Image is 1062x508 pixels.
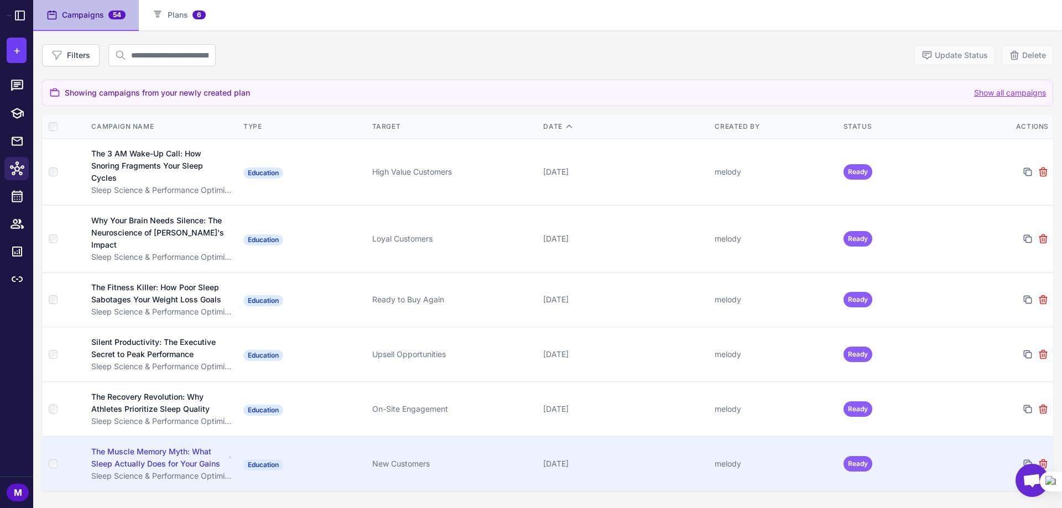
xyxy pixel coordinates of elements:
[91,148,225,184] div: The 3 AM Wake-Up Call: How Snoring Fragments Your Sleep Cycles
[243,405,283,416] span: Education
[243,234,283,245] span: Education
[844,164,872,180] span: Ready
[243,122,363,132] div: Type
[543,458,706,470] div: [DATE]
[844,401,872,417] span: Ready
[372,233,535,245] div: Loyal Customers
[372,294,535,306] div: Ready to Buy Again
[543,233,706,245] div: [DATE]
[108,11,126,19] span: 54
[91,214,226,251] div: Why Your Brain Needs Silence: The Neuroscience of [PERSON_NAME]'s Impact
[192,11,206,19] span: 6
[7,484,29,501] div: M
[91,281,226,306] div: The Fitness Killer: How Poor Sleep Sabotages Your Weight Loss Goals
[715,294,834,306] div: melody
[543,294,706,306] div: [DATE]
[42,44,100,66] button: Filters
[243,350,283,361] span: Education
[715,122,834,132] div: Created By
[91,360,232,373] div: Sleep Science & Performance Optimization Series
[372,458,535,470] div: New Customers
[372,166,535,178] div: High Value Customers
[243,459,283,470] span: Education
[715,348,834,360] div: melody
[1016,464,1049,497] div: Open chat
[543,166,706,178] div: [DATE]
[844,231,872,247] span: Ready
[543,403,706,415] div: [DATE]
[243,167,283,179] span: Education
[372,122,535,132] div: Target
[243,295,283,306] span: Education
[844,292,872,307] span: Ready
[715,458,834,470] div: melody
[13,42,20,59] span: +
[91,391,225,415] div: The Recovery Revolution: Why Athletes Prioritize Sleep Quality
[967,115,1053,139] th: Actions
[91,306,232,318] div: Sleep Science & Performance Optimization Series
[844,456,872,472] span: Ready
[65,87,250,99] span: Showing campaigns from your newly created plan
[715,166,834,178] div: melody
[974,87,1046,99] button: Show all campaigns
[91,336,225,360] div: Silent Productivity: The Executive Secret to Peak Performance
[7,38,27,63] button: +
[372,348,535,360] div: Upsell Opportunities
[543,348,706,360] div: [DATE]
[844,347,872,362] span: Ready
[715,403,834,415] div: melody
[844,122,963,132] div: Status
[91,446,225,470] div: The Muscle Memory Myth: What Sleep Actually Does for Your Gains
[91,184,232,196] div: Sleep Science & Performance Optimization Series
[91,470,232,482] div: Sleep Science & Performance Optimization Series
[715,233,834,245] div: melody
[91,415,232,427] div: Sleep Science & Performance Optimization Series
[543,122,706,132] div: Date
[91,122,232,132] div: Campaign Name
[372,403,535,415] div: On-Site Engagement
[914,45,995,65] button: Update Status
[91,251,232,263] div: Sleep Science & Performance Optimization Series
[1002,45,1053,65] button: Delete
